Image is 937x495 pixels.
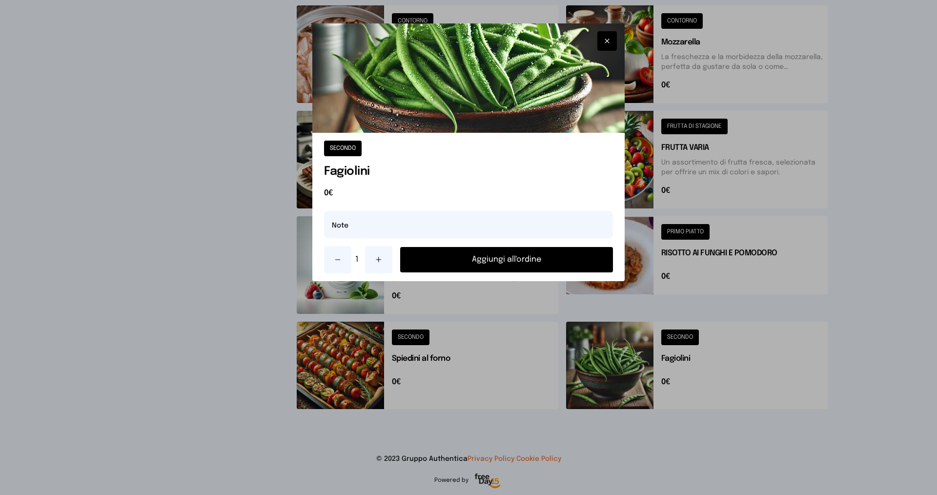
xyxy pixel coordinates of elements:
h1: Fagiolini [324,164,613,180]
button: SECONDO [324,141,362,156]
button: Aggiungi all'ordine [400,247,613,272]
span: 1 [355,254,361,266]
img: Fagiolini [312,23,625,133]
span: 0€ [324,187,613,199]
